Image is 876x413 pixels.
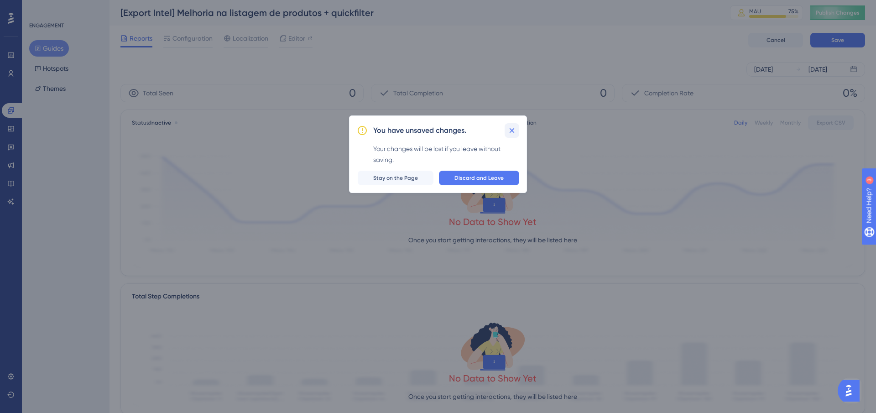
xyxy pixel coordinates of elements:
span: Discard and Leave [454,174,504,182]
div: 3 [63,5,66,12]
span: Stay on the Page [373,174,418,182]
h2: You have unsaved changes. [373,125,466,136]
div: Your changes will be lost if you leave without saving. [373,143,519,165]
span: Need Help? [21,2,57,13]
iframe: UserGuiding AI Assistant Launcher [838,377,865,404]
